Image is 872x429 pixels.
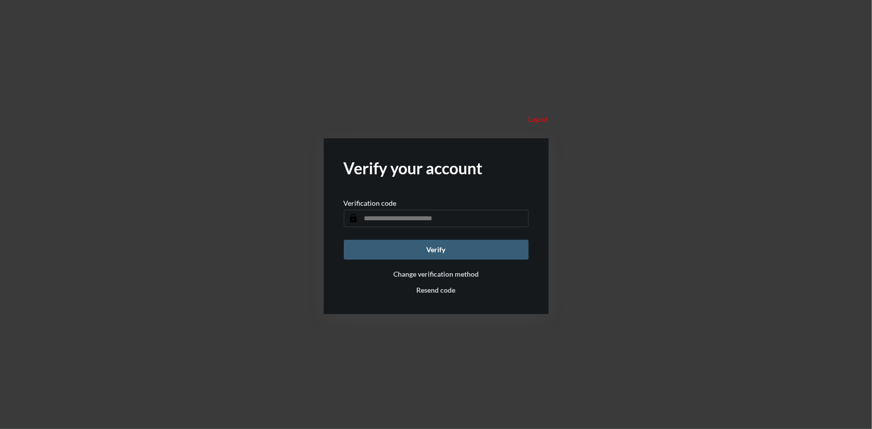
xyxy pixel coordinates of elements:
[417,286,456,294] button: Resend code
[529,115,549,123] p: Logout
[344,240,529,260] button: Verify
[344,199,397,207] p: Verification code
[393,270,479,278] button: Change verification method
[344,158,529,178] h2: Verify your account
